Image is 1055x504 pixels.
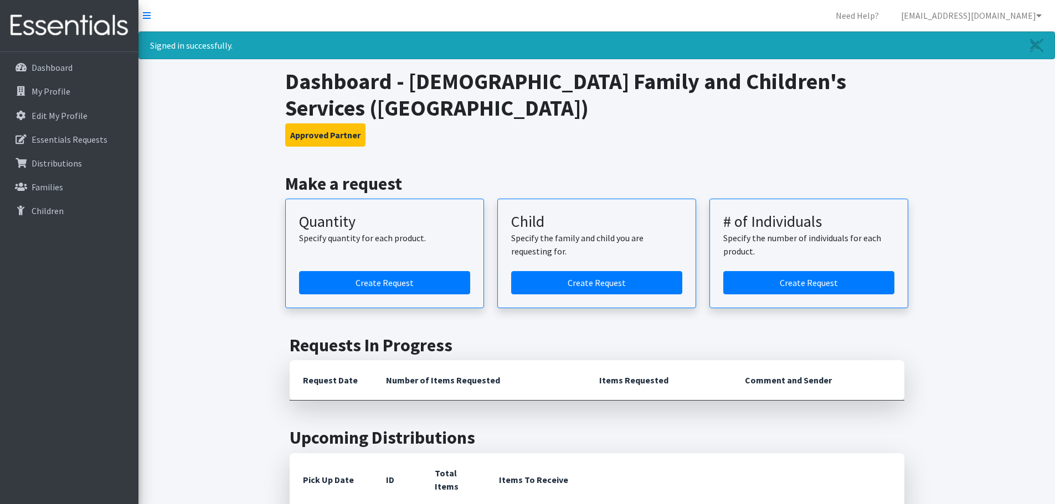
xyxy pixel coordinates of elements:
div: Signed in successfully. [138,32,1055,59]
a: Need Help? [827,4,888,27]
p: Essentials Requests [32,134,107,145]
button: Approved Partner [285,123,366,147]
a: My Profile [4,80,134,102]
th: Comment and Sender [732,360,904,401]
th: Number of Items Requested [373,360,586,401]
p: Specify the family and child you are requesting for. [511,231,682,258]
h1: Dashboard - [DEMOGRAPHIC_DATA] Family and Children's Services ([GEOGRAPHIC_DATA]) [285,68,908,121]
th: Items Requested [586,360,732,401]
a: Close [1019,32,1054,59]
h3: # of Individuals [723,212,894,231]
p: Edit My Profile [32,110,88,121]
a: Create a request by number of individuals [723,271,894,294]
h2: Requests In Progress [290,335,904,356]
a: Distributions [4,152,134,174]
p: Children [32,205,64,216]
th: Request Date [290,360,373,401]
h3: Quantity [299,212,470,231]
p: Distributions [32,158,82,169]
a: Create a request by quantity [299,271,470,294]
img: HumanEssentials [4,7,134,44]
a: Dashboard [4,56,134,79]
a: Children [4,200,134,222]
p: Families [32,181,63,193]
a: Essentials Requests [4,128,134,150]
a: [EMAIL_ADDRESS][DOMAIN_NAME] [892,4,1051,27]
a: Edit My Profile [4,105,134,127]
h2: Make a request [285,173,908,194]
h2: Upcoming Distributions [290,427,904,448]
p: Specify quantity for each product. [299,231,470,245]
a: Families [4,176,134,198]
p: My Profile [32,86,70,97]
p: Dashboard [32,62,73,73]
a: Create a request for a child or family [511,271,682,294]
p: Specify the number of individuals for each product. [723,231,894,258]
h3: Child [511,212,682,231]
